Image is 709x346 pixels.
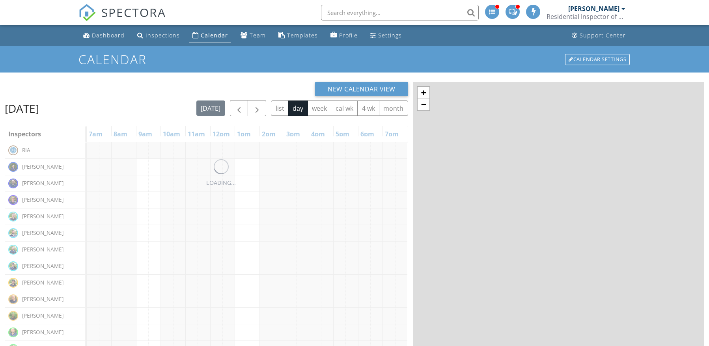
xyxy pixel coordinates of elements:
div: LOADING... [206,179,236,187]
button: [DATE] [196,100,225,116]
button: cal wk [331,100,358,116]
div: Profile [339,32,358,39]
a: 7am [87,128,104,140]
button: week [308,100,332,116]
span: [PERSON_NAME] [21,196,65,204]
div: Calendar [201,32,228,39]
a: 8am [112,128,129,140]
a: 1pm [235,128,253,140]
span: SPECTORA [101,4,166,20]
h1: Calendar [78,52,631,66]
span: [PERSON_NAME] [21,179,65,187]
a: Zoom in [418,87,429,99]
img: drew_laurens.png [8,245,18,255]
a: Inspections [134,28,183,43]
a: 4pm [309,128,327,140]
span: [PERSON_NAME] [21,246,65,253]
a: 5pm [334,128,351,140]
span: Inspectors [8,130,41,138]
button: month [379,100,408,116]
a: Support Center [569,28,629,43]
span: [PERSON_NAME] [21,295,65,303]
div: Inspections [146,32,180,39]
input: Search everything... [321,5,479,20]
a: Templates [275,28,321,43]
button: 4 wk [357,100,379,116]
a: Calendar [189,28,231,43]
div: Support Center [580,32,626,39]
a: 9am [136,128,154,140]
a: Calendar Settings [564,53,631,66]
span: [PERSON_NAME] [21,312,65,320]
div: Dashboard [92,32,125,39]
div: Team [250,32,266,39]
a: 6pm [358,128,376,140]
div: [PERSON_NAME] [568,5,619,13]
img: conner_scott.jpg [8,162,18,172]
div: Settings [378,32,402,39]
a: 3pm [284,128,302,140]
span: [PERSON_NAME] [21,229,65,237]
span: [PERSON_NAME] [21,279,65,286]
a: Company Profile [327,28,361,43]
button: New Calendar View [315,82,408,96]
span: [PERSON_NAME] [21,262,65,270]
button: Next day [248,100,266,116]
a: Settings [367,28,405,43]
div: Calendar Settings [565,54,630,65]
a: 11am [186,128,207,140]
span: RIA [21,146,32,154]
img: andrew_picture3.jpg [8,179,18,188]
a: 12pm [211,128,232,140]
span: [PERSON_NAME] [21,163,65,171]
button: Previous day [230,100,248,116]
img: mikeg.jpg [8,195,18,205]
a: 2pm [260,128,278,140]
img: doug_ford_inspector.png [8,212,18,221]
img: andrew_bailey.png [8,261,18,271]
a: SPECTORA [78,11,166,27]
span: [PERSON_NAME] [21,212,65,220]
h2: [DATE] [5,100,39,116]
div: Templates [287,32,318,39]
img: 220ec4b01c970b2398eac5a610f85180483fc235.jpg [8,294,18,304]
a: Zoom out [418,99,429,110]
div: Residential Inspector of America [547,13,625,20]
img: 1000064922.jpg [8,311,18,321]
button: list [271,100,289,116]
img: The Best Home Inspection Software - Spectora [78,4,96,21]
a: 7pm [383,128,401,140]
a: 10am [161,128,182,140]
span: [PERSON_NAME] [21,328,65,336]
img: mario_diaz.png [8,278,18,288]
img: ria_1.jpg [8,145,18,155]
a: Team [237,28,269,43]
button: day [288,100,308,116]
img: martin_peters_inspector.png [8,228,18,238]
img: 8fd6121d67f0ffcda81b5396b861ef7181800551.jpg [8,327,18,337]
a: Dashboard [80,28,128,43]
